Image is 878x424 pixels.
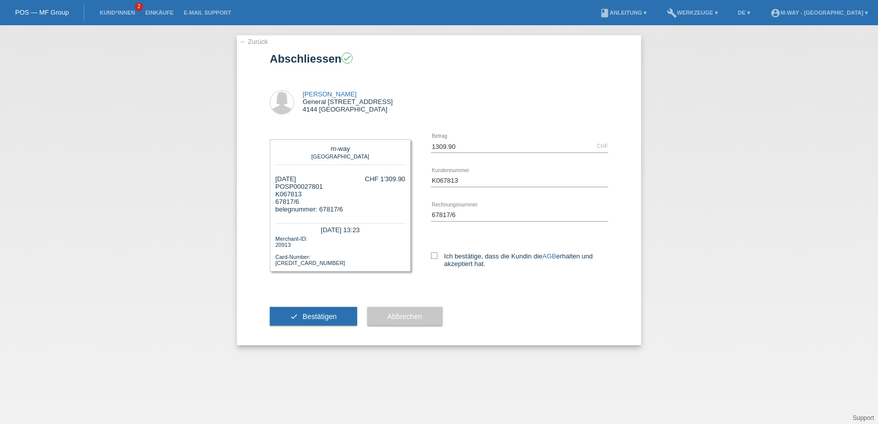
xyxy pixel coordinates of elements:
div: Merchant-ID: 20913 Card-Number: [CREDIT_CARD_NUMBER] [275,235,405,266]
a: ← Zurück [239,38,268,45]
a: buildWerkzeuge ▾ [662,10,723,16]
a: Kund*innen [94,10,140,16]
a: Einkäufe [140,10,178,16]
a: Support [853,414,874,421]
a: DE ▾ [733,10,755,16]
div: [GEOGRAPHIC_DATA] [278,152,403,160]
span: K067813 [275,190,302,198]
div: CHF [597,143,608,149]
div: [DATE] 13:23 [275,223,405,235]
h1: Abschliessen [270,52,608,65]
a: [PERSON_NAME] [303,90,357,98]
a: account_circlem-way - [GEOGRAPHIC_DATA] ▾ [765,10,873,16]
a: POS — MF Group [15,9,69,16]
a: E-Mail Support [179,10,236,16]
div: General [STREET_ADDRESS] 4144 [GEOGRAPHIC_DATA] [303,90,393,113]
span: Abbrechen [387,312,422,321]
i: account_circle [770,8,781,18]
i: check [290,312,298,321]
span: 2 [135,3,143,11]
i: check [343,54,352,63]
span: 67817/6 [275,198,299,205]
i: book [600,8,610,18]
button: check Bestätigen [270,307,357,326]
i: build [667,8,677,18]
a: bookAnleitung ▾ [595,10,652,16]
a: AGB [543,252,556,260]
span: Bestätigen [303,312,337,321]
div: CHF 1'309.90 [365,175,405,183]
label: Ich bestätige, dass die Kundin die erhalten und akzeptiert hat. [431,252,608,268]
div: m-way [278,145,403,152]
button: Abbrechen [367,307,443,326]
div: [DATE] POSP00027801 belegnummer: 67817/6 [275,175,343,213]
